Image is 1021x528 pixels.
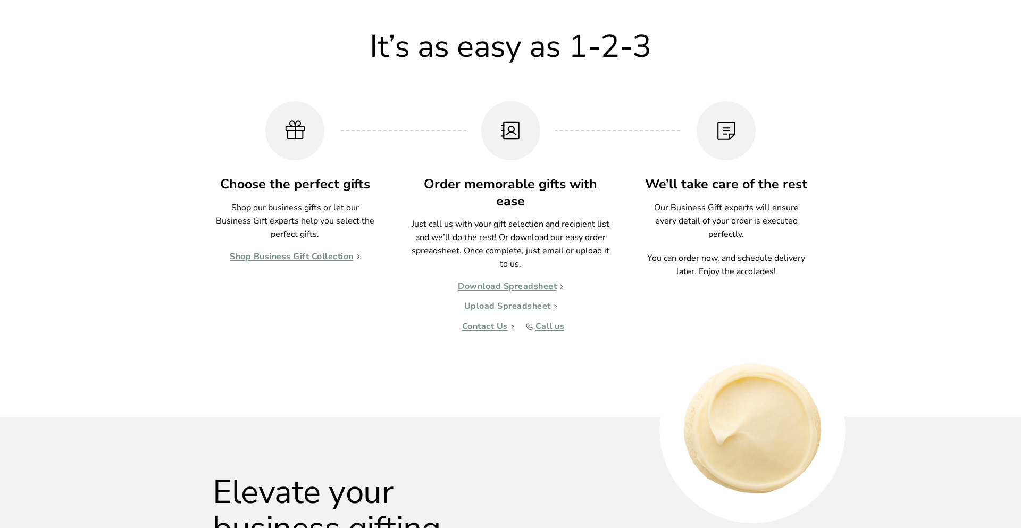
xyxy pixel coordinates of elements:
a: Call us [525,321,570,332]
a: Upload Spreadsheet [464,301,557,312]
p: Our Business Gift experts will ensure every detail of your order is executed perfectly. [644,201,808,241]
p: Shop our business gifts or let our Business Gift experts help you select the perfect gifts. [213,201,377,241]
h3: Order memorable gifts with ease [411,176,610,209]
img: Choose the perfect gifts [283,119,307,143]
a: Shop Business Gift Collection [230,252,360,262]
img: Order memorable gifts with ease [498,119,523,143]
h2: It’s as easy as 1-2-3 [213,29,808,64]
a: Contact Us [462,321,514,332]
div: 13 / 16 [659,337,846,523]
img: Cookie photo [659,337,846,523]
p: Just call us with your gift selection and recipient list and we’ll do the rest! Or download our e... [411,218,610,271]
h3: We’ll take care of the rest [644,176,808,193]
p: You can order now, and schedule delivery later. Enjoy the accolades! [644,252,808,278]
h3: Choose the perfect gifts [213,176,377,193]
img: We’ll take care of the rest [714,119,739,143]
a: Download Spreadsheet [458,282,563,292]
